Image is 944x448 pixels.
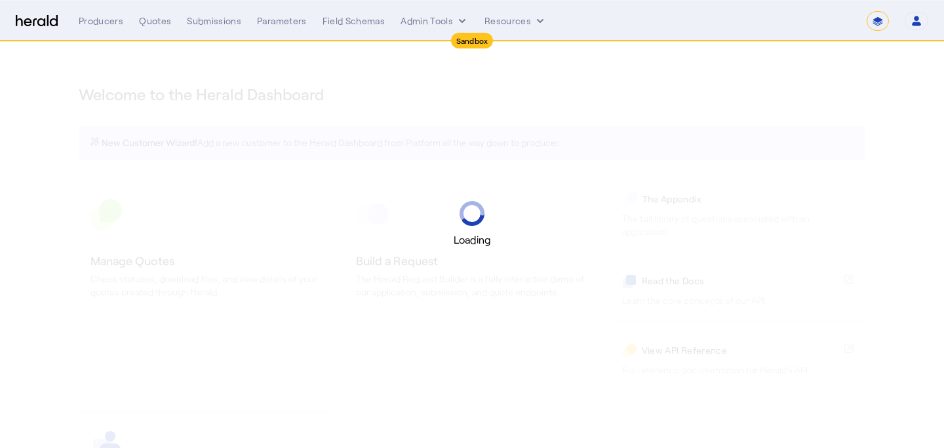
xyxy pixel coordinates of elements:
div: Sandbox [451,33,494,48]
img: Herald Logo [16,15,58,28]
div: Producers [79,14,123,28]
button: internal dropdown menu [401,14,469,28]
button: Resources dropdown menu [484,14,547,28]
div: Field Schemas [323,14,385,28]
div: Parameters [257,14,307,28]
div: Quotes [139,14,171,28]
div: Submissions [187,14,241,28]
